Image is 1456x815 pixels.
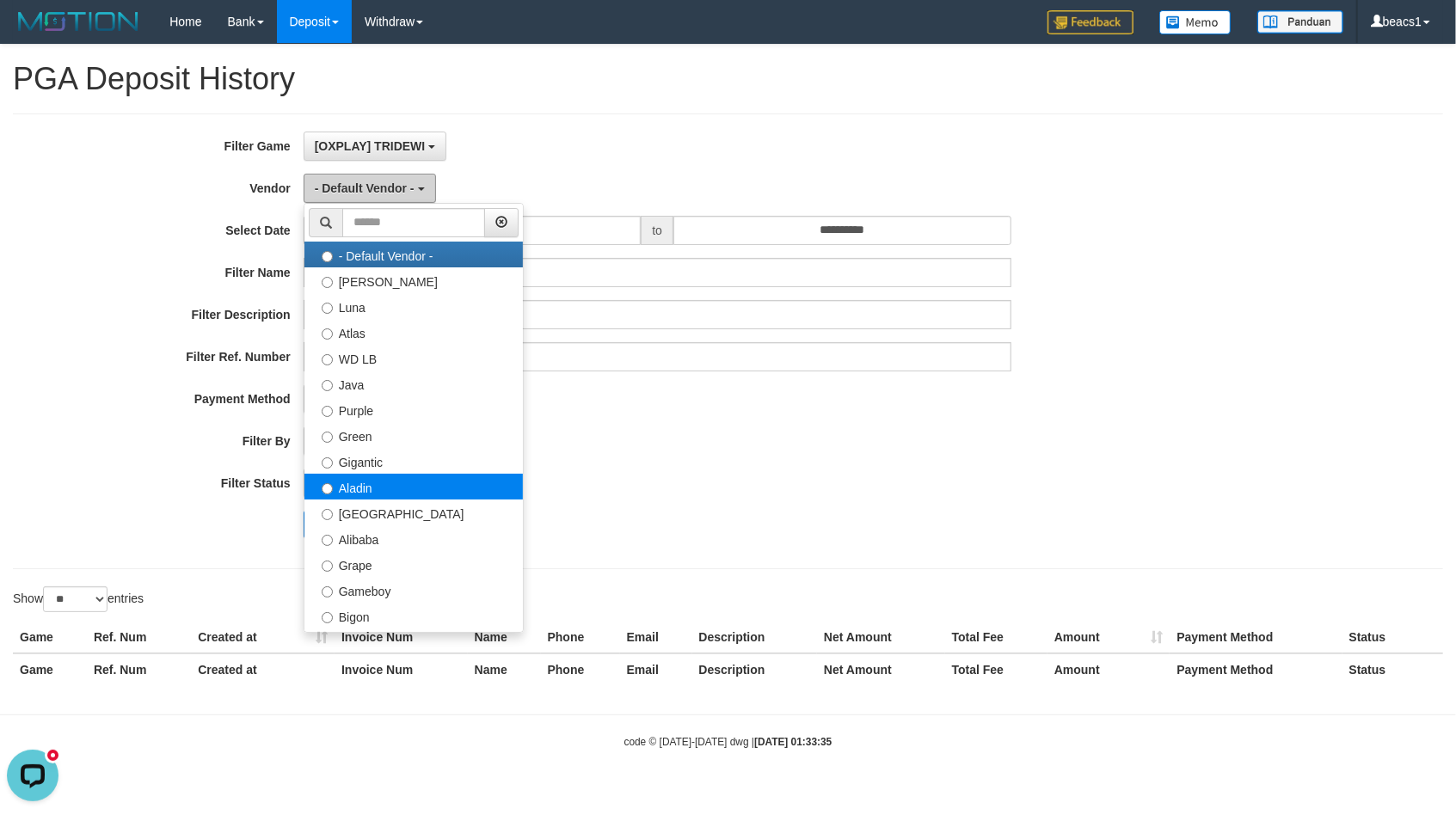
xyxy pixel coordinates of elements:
[754,736,832,748] strong: [DATE] 01:33:35
[335,622,468,653] th: Invoice Num
[304,319,523,345] label: Atlas
[541,622,620,653] th: Phone
[322,354,333,365] input: WD LB
[304,267,523,293] label: [PERSON_NAME]
[468,622,541,653] th: Name
[13,9,144,34] img: MOTION_logo.png
[322,277,333,288] input: [PERSON_NAME]
[322,457,333,469] input: Gigantic
[304,132,447,161] button: [OXPLAY] TRIDEWI
[817,622,945,653] th: Net Amount
[541,653,620,685] th: Phone
[304,422,523,448] label: Green
[641,216,673,245] span: to
[335,653,468,685] th: Invoice Num
[692,653,818,685] th: Description
[304,525,523,551] label: Alibaba
[1047,653,1170,685] th: Amount
[322,406,333,417] input: Purple
[322,380,333,391] input: Java
[304,448,523,474] label: Gigantic
[304,474,523,499] label: Aladin
[304,242,523,267] label: - Default Vendor -
[945,653,1047,685] th: Total Fee
[315,139,426,153] span: [OXPLAY] TRIDEWI
[1047,10,1133,34] img: Feedback.jpg
[304,174,436,203] button: - Default Vendor -
[692,622,818,653] th: Description
[304,551,523,577] label: Grape
[322,509,333,520] input: [GEOGRAPHIC_DATA]
[1342,653,1443,685] th: Status
[322,432,333,443] input: Green
[304,628,523,654] label: Allstar
[322,251,333,262] input: - Default Vendor -
[304,577,523,603] label: Gameboy
[87,653,191,685] th: Ref. Num
[13,586,144,612] label: Show entries
[304,345,523,371] label: WD LB
[322,561,333,572] input: Grape
[13,622,87,653] th: Game
[315,181,415,195] span: - Default Vendor -
[322,303,333,314] input: Luna
[945,622,1047,653] th: Total Fee
[304,371,523,396] label: Java
[304,396,523,422] label: Purple
[624,736,832,748] small: code © [DATE]-[DATE] dwg |
[1047,622,1170,653] th: Amount
[191,622,335,653] th: Created at
[304,293,523,319] label: Luna
[87,622,191,653] th: Ref. Num
[620,622,692,653] th: Email
[45,4,61,21] div: new message indicator
[322,328,333,340] input: Atlas
[304,499,523,525] label: [GEOGRAPHIC_DATA]
[322,535,333,546] input: Alibaba
[1257,10,1343,34] img: panduan.png
[322,612,333,623] input: Bigon
[468,653,541,685] th: Name
[1170,622,1342,653] th: Payment Method
[43,586,108,612] select: Showentries
[191,653,335,685] th: Created at
[13,62,1443,96] h1: PGA Deposit History
[1159,10,1232,34] img: Button%20Memo.svg
[620,653,692,685] th: Email
[7,7,58,58] button: Open LiveChat chat widget
[304,603,523,628] label: Bigon
[322,586,333,597] input: Gameboy
[817,653,945,685] th: Net Amount
[1342,622,1443,653] th: Status
[322,483,333,494] input: Aladin
[13,653,87,685] th: Game
[1170,653,1342,685] th: Payment Method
